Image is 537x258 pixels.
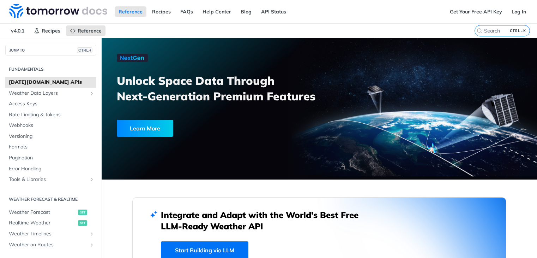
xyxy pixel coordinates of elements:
div: Learn More [117,120,173,137]
a: Help Center [199,6,235,17]
span: Versioning [9,133,95,140]
a: Learn More [117,120,285,137]
a: Error Handling [5,164,96,174]
span: Tools & Libraries [9,176,87,183]
span: Reference [78,28,102,34]
a: Recipes [30,25,64,36]
a: Weather Forecastget [5,207,96,218]
span: Webhooks [9,122,95,129]
span: Formats [9,143,95,151]
span: Weather Forecast [9,209,76,216]
span: Weather Data Layers [9,90,87,97]
h2: Fundamentals [5,66,96,72]
button: Show subpages for Weather on Routes [89,242,95,248]
a: Get Your Free API Key [446,6,506,17]
span: get [78,220,87,226]
a: Weather on RoutesShow subpages for Weather on Routes [5,240,96,250]
a: Blog [237,6,255,17]
button: Show subpages for Weather Timelines [89,231,95,237]
span: Rate Limiting & Tokens [9,111,95,118]
span: Weather Timelines [9,230,87,238]
button: JUMP TOCTRL-/ [5,45,96,55]
a: Realtime Weatherget [5,218,96,228]
span: CTRL-/ [77,47,92,53]
a: Rate Limiting & Tokens [5,110,96,120]
span: Pagination [9,154,95,162]
a: Access Keys [5,99,96,109]
a: Reference [115,6,146,17]
a: [DATE][DOMAIN_NAME] APIs [5,77,96,88]
kbd: CTRL-K [508,27,528,34]
a: Weather Data LayersShow subpages for Weather Data Layers [5,88,96,99]
a: Tools & LibrariesShow subpages for Tools & Libraries [5,174,96,185]
a: Pagination [5,153,96,163]
a: Webhooks [5,120,96,131]
h3: Unlock Space Data Through Next-Generation Premium Features [117,73,327,104]
span: Recipes [42,28,60,34]
span: Weather on Routes [9,241,87,248]
a: Recipes [148,6,175,17]
a: Weather TimelinesShow subpages for Weather Timelines [5,229,96,239]
a: Formats [5,142,96,152]
span: [DATE][DOMAIN_NAME] APIs [9,79,95,86]
span: Access Keys [9,100,95,107]
h2: Integrate and Adapt with the World’s Best Free LLM-Ready Weather API [161,209,369,232]
button: Show subpages for Weather Data Layers [89,90,95,96]
svg: Search [477,28,482,34]
a: API Status [257,6,290,17]
a: FAQs [176,6,197,17]
h2: Weather Forecast & realtime [5,196,96,203]
a: Log In [508,6,530,17]
span: Error Handling [9,165,95,172]
img: NextGen [117,54,148,62]
span: Realtime Weather [9,219,76,227]
a: Versioning [5,131,96,142]
button: Show subpages for Tools & Libraries [89,177,95,182]
span: get [78,210,87,215]
a: Reference [66,25,105,36]
img: Tomorrow.io Weather API Docs [9,4,107,18]
span: v4.0.1 [7,25,28,36]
